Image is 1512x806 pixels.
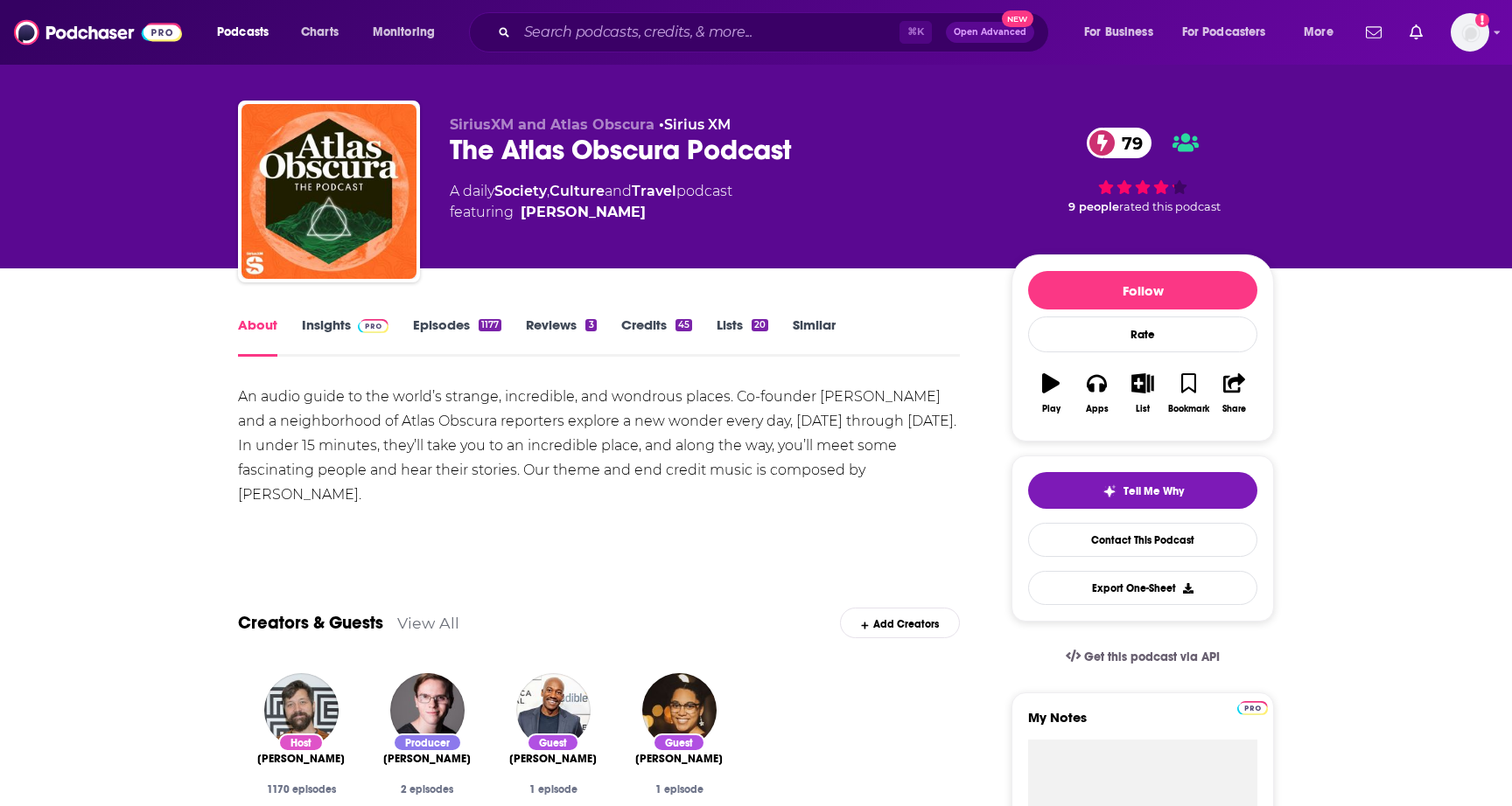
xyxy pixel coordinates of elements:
[521,202,646,223] a: Dylan Thuras
[358,319,388,333] img: Podchaser Pro
[450,181,732,223] div: A daily podcast
[1028,362,1074,425] button: Play
[390,673,465,747] img: Talon Stradley
[1011,116,1274,225] div: 79 9 peoplerated this podcast
[1052,636,1234,678] a: Get this podcast via API
[1028,472,1257,509] button: tell me why sparkleTell Me Why
[1028,571,1257,605] button: Export One-Sheet
[479,319,501,331] div: 1177
[290,18,349,46] a: Charts
[517,18,899,46] input: Search podcasts, credits, & more...
[635,752,723,766] a: Moiya McTier
[946,22,1034,43] button: Open AdvancedNew
[486,12,1066,52] div: Search podcasts, credits, & more...
[1002,10,1033,27] span: New
[238,385,960,507] div: An audio guide to the world’s strange, incredible, and wondrous places. Co-founder [PERSON_NAME] ...
[264,673,339,747] img: Dylan Thuras
[383,752,471,766] span: [PERSON_NAME]
[1403,17,1430,47] a: Show notifications dropdown
[549,183,605,199] a: Culture
[1084,20,1153,45] span: For Business
[494,183,547,199] a: Society
[509,752,597,766] a: Sam Sanders
[450,202,732,223] span: featuring
[373,20,435,45] span: Monitoring
[241,104,416,279] img: The Atlas Obscura Podcast
[504,783,602,796] div: 1 episode
[1119,200,1221,213] span: rated this podcast
[205,18,291,46] button: open menu
[393,733,462,752] div: Producer
[547,183,549,199] span: ,
[1028,523,1257,557] a: Contact This Podcast
[301,20,339,45] span: Charts
[1359,17,1389,47] a: Show notifications dropdown
[509,752,597,766] span: [PERSON_NAME]
[1102,484,1116,498] img: tell me why sparkle
[1086,404,1109,414] div: Apps
[302,316,388,357] a: InsightsPodchaser Pro
[1072,18,1175,46] button: open menu
[717,316,768,357] a: Lists20
[1237,701,1268,715] img: Podchaser Pro
[238,612,383,634] a: Creators & Guests
[1028,316,1257,352] div: Rate
[397,614,459,632] a: View All
[752,319,768,331] div: 20
[1237,698,1268,715] a: Pro website
[840,608,960,638] div: Add Creators
[659,116,731,133] span: •
[1136,404,1150,414] div: List
[257,752,345,766] span: [PERSON_NAME]
[630,783,728,796] div: 1 episode
[1028,271,1257,309] button: Follow
[585,319,596,331] div: 3
[642,673,717,747] img: Moiya McTier
[675,319,692,331] div: 45
[238,316,277,357] a: About
[450,116,654,133] span: SiriusXM and Atlas Obscura
[1212,362,1257,425] button: Share
[383,752,471,766] a: Talon Stradley
[954,28,1026,37] span: Open Advanced
[1475,13,1489,27] svg: Add a profile image
[1123,484,1184,498] span: Tell Me Why
[1291,18,1355,46] button: open menu
[1087,128,1151,158] a: 79
[653,733,705,752] div: Guest
[1451,13,1489,52] span: Logged in as rowan.sullivan
[516,673,591,747] img: Sam Sanders
[1304,20,1333,45] span: More
[635,752,723,766] span: [PERSON_NAME]
[1451,13,1489,52] button: Show profile menu
[1451,13,1489,52] img: User Profile
[526,316,596,357] a: Reviews3
[664,116,731,133] a: Sirius XM
[1182,20,1266,45] span: For Podcasters
[378,783,476,796] div: 2 episodes
[527,733,579,752] div: Guest
[360,18,458,46] button: open menu
[1222,404,1246,414] div: Share
[1028,709,1257,740] label: My Notes
[621,316,692,357] a: Credits45
[1120,362,1165,425] button: List
[14,16,182,49] img: Podchaser - Follow, Share and Rate Podcasts
[1104,128,1151,158] span: 79
[1068,200,1119,213] span: 9 people
[217,20,269,45] span: Podcasts
[252,783,350,796] div: 1170 episodes
[1165,362,1211,425] button: Bookmark
[1084,650,1220,664] span: Get this podcast via API
[1074,362,1119,425] button: Apps
[1042,404,1060,414] div: Play
[1171,18,1291,46] button: open menu
[1168,404,1209,414] div: Bookmark
[278,733,324,752] div: Host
